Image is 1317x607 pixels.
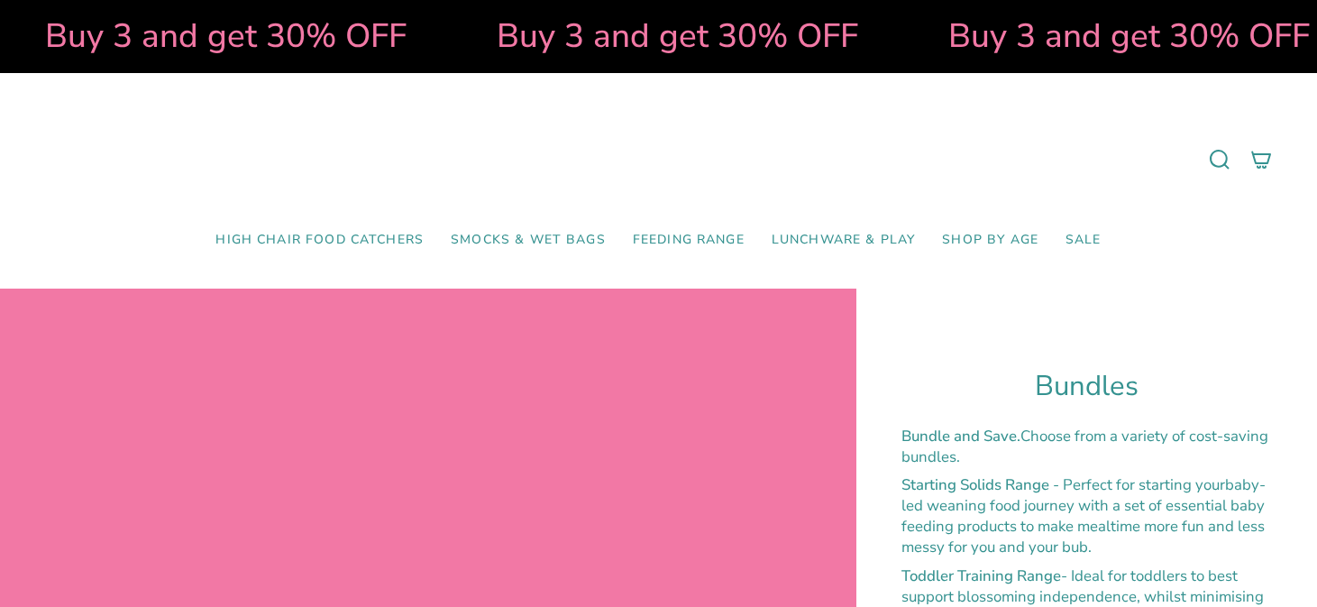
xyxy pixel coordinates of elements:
[758,219,928,262] a: Lunchware & Play
[215,233,424,248] span: High Chair Food Catchers
[901,426,1272,467] p: Choose from a variety of cost-saving bundles.
[901,426,1020,446] strong: Bundle and Save.
[901,370,1272,403] h1: Bundles
[937,14,1298,59] strong: Buy 3 and get 30% OFF
[1052,219,1115,262] a: SALE
[901,474,1049,495] strong: Starting Solids Range
[928,219,1052,262] a: Shop by Age
[1065,233,1102,248] span: SALE
[901,474,1266,557] span: baby-led weaning food journey with a set of essential baby feeding products to make mealtime more...
[485,14,846,59] strong: Buy 3 and get 30% OFF
[437,219,619,262] a: Smocks & Wet Bags
[901,566,1061,586] strong: Toddler Training Range
[202,219,437,262] a: High Chair Food Catchers
[619,219,758,262] a: Feeding Range
[633,233,745,248] span: Feeding Range
[772,233,915,248] span: Lunchware & Play
[33,14,395,59] strong: Buy 3 and get 30% OFF
[942,233,1038,248] span: Shop by Age
[901,474,1272,557] p: - Perfect for starting your
[451,233,606,248] span: Smocks & Wet Bags
[503,100,814,219] a: Mumma’s Little Helpers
